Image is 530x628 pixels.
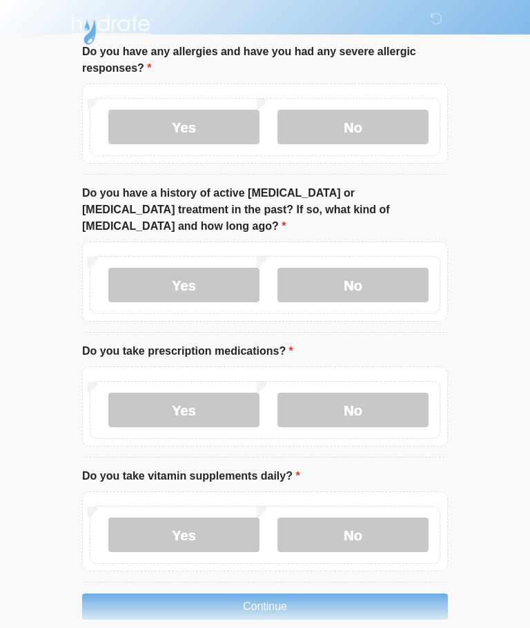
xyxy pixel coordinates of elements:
label: No [277,110,429,144]
label: Do you take vitamin supplements daily? [82,468,300,484]
label: Yes [108,518,259,552]
label: No [277,268,429,302]
label: Do you have any allergies and have you had any severe allergic responses? [82,43,448,77]
label: No [277,518,429,552]
label: Yes [108,268,259,302]
label: No [277,393,429,427]
label: Do you take prescription medications? [82,343,293,360]
img: Hydrate IV Bar - Arcadia Logo [68,10,153,46]
label: Yes [108,110,259,144]
label: Yes [108,393,259,427]
button: Continue [82,593,448,620]
label: Do you have a history of active [MEDICAL_DATA] or [MEDICAL_DATA] treatment in the past? If so, wh... [82,185,448,235]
